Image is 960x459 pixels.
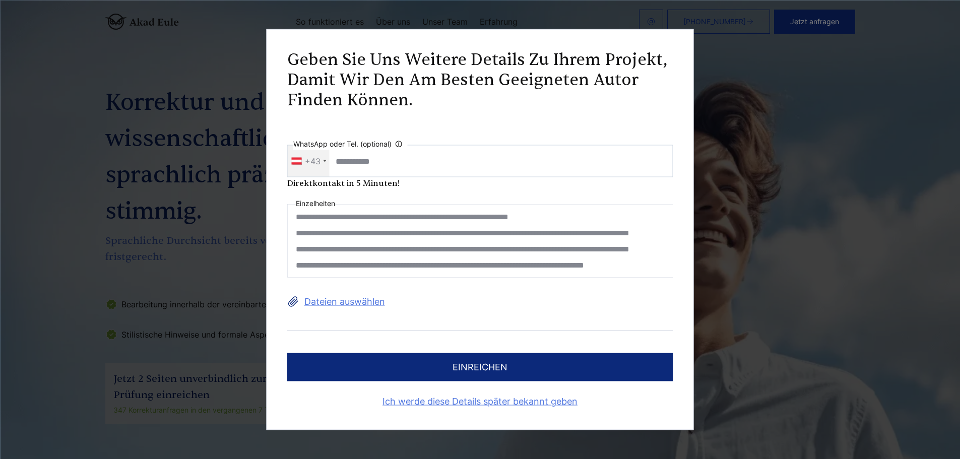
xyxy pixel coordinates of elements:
button: einreichen [287,353,673,381]
label: Dateien auswählen [287,294,673,310]
a: Ich werde diese Details später bekannt geben [287,394,673,410]
div: Telephone country code [288,146,330,177]
div: Direktkontakt in 5 Minuten! [287,177,673,189]
label: Einzelheiten [296,198,335,210]
label: WhatsApp oder Tel. (optional) [293,138,408,150]
h2: Geben Sie uns weitere Details zu Ihrem Projekt, damit wir den am besten geeigneten Autor finden k... [287,50,673,110]
div: +43 [305,153,321,169]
